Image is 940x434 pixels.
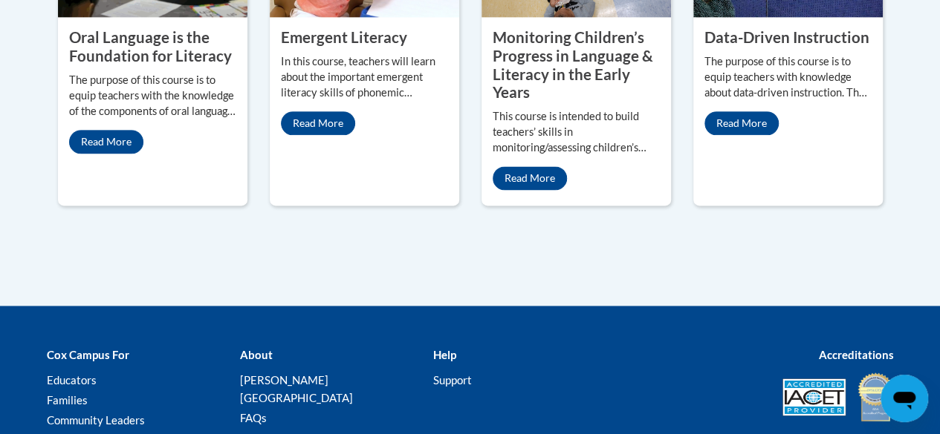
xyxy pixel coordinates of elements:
[47,348,129,361] b: Cox Campus For
[239,373,352,404] a: [PERSON_NAME][GEOGRAPHIC_DATA]
[819,348,894,361] b: Accreditations
[881,375,928,422] iframe: Button to launch messaging window
[239,348,272,361] b: About
[47,393,88,407] a: Families
[704,54,872,101] p: The purpose of this course is to equip teachers with knowledge about data-driven instruction. The...
[782,378,846,415] img: Accredited IACET® Provider
[432,373,471,387] a: Support
[493,166,567,190] a: Read More
[281,28,407,46] property: Emergent Literacy
[69,130,143,154] a: Read More
[281,54,448,101] p: In this course, teachers will learn about the important emergent literacy skills of phonemic awar...
[493,28,653,101] property: Monitoring Children’s Progress in Language & Literacy in the Early Years
[239,411,266,424] a: FAQs
[704,28,869,46] property: Data-Driven Instruction
[493,109,660,156] p: This course is intended to build teachers’ skills in monitoring/assessing children’s developmenta...
[69,73,236,119] p: The purpose of this course is to equip teachers with the knowledge of the components of oral lang...
[47,413,145,427] a: Community Leaders
[281,111,355,135] a: Read More
[704,111,779,135] a: Read More
[432,348,456,361] b: Help
[857,371,894,423] img: IDA® Accredited
[69,28,232,65] property: Oral Language is the Foundation for Literacy
[47,373,97,387] a: Educators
